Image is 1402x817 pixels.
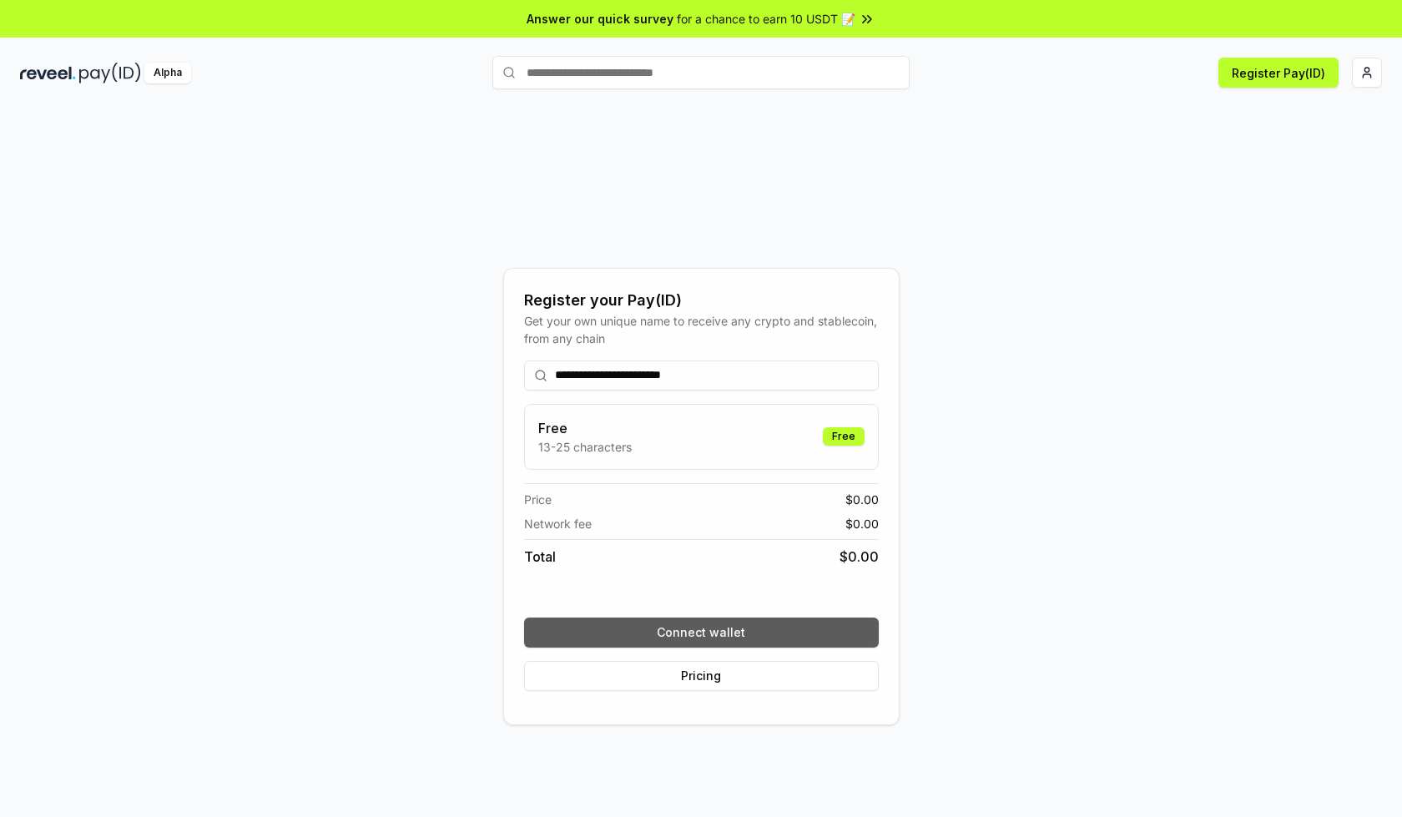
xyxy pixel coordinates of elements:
span: $ 0.00 [840,547,879,567]
h3: Free [538,418,632,438]
span: for a chance to earn 10 USDT 📝 [677,10,855,28]
button: Connect wallet [524,618,879,648]
span: Answer our quick survey [527,10,673,28]
div: Free [823,427,865,446]
span: Network fee [524,515,592,532]
div: Get your own unique name to receive any crypto and stablecoin, from any chain [524,312,879,347]
img: reveel_dark [20,63,76,83]
span: $ 0.00 [845,491,879,508]
button: Register Pay(ID) [1218,58,1339,88]
div: Register your Pay(ID) [524,289,879,312]
span: Price [524,491,552,508]
img: pay_id [79,63,141,83]
span: $ 0.00 [845,515,879,532]
div: Alpha [144,63,191,83]
p: 13-25 characters [538,438,632,456]
span: Total [524,547,556,567]
button: Pricing [524,661,879,691]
